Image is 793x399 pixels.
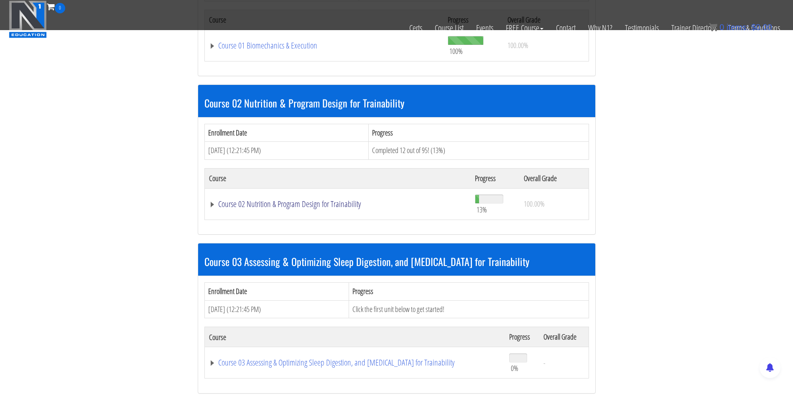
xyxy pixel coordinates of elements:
[47,1,65,12] a: 0
[204,168,471,188] th: Course
[449,46,463,56] span: 100%
[505,327,540,347] th: Progress
[209,200,467,208] a: Course 02 Nutrition & Program Design for Trainability
[204,256,589,267] h3: Course 03 Assessing & Optimizing Sleep Digestion, and [MEDICAL_DATA] for Trainability
[709,23,717,31] img: icon11.png
[470,13,500,43] a: Events
[550,13,582,43] a: Contact
[500,13,550,43] a: FREE Course
[520,168,589,188] th: Overall Grade
[751,23,756,32] span: $
[349,282,589,300] th: Progress
[722,13,786,43] a: Terms & Conditions
[511,363,518,373] span: 0%
[9,0,47,38] img: n1-education
[539,347,589,379] td: -
[709,23,772,32] a: 0 items: $0.00
[428,13,470,43] a: Course List
[403,13,428,43] a: Certs
[503,30,589,61] td: 100.00%
[368,124,589,142] th: Progress
[204,97,589,108] h3: Course 02 Nutrition & Program Design for Trainability
[719,23,724,32] span: 0
[368,142,589,160] td: Completed 12 out of 95! (13%)
[665,13,722,43] a: Trainer Directory
[349,300,589,318] td: Click the first unit below to get started!
[55,3,65,13] span: 0
[539,327,589,347] th: Overall Grade
[751,23,772,32] bdi: 0.00
[727,23,749,32] span: items:
[582,13,619,43] a: Why N1?
[204,124,368,142] th: Enrollment Date
[204,327,505,347] th: Course
[209,41,440,50] a: Course 01 Biomechanics & Execution
[471,168,519,188] th: Progress
[209,358,501,367] a: Course 03 Assessing & Optimizing Sleep Digestion, and [MEDICAL_DATA] for Trainability
[477,205,487,214] span: 13%
[204,300,349,318] td: [DATE] (12:21:45 PM)
[619,13,665,43] a: Testimonials
[204,282,349,300] th: Enrollment Date
[520,188,589,220] td: 100.00%
[204,142,368,160] td: [DATE] (12:21:45 PM)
